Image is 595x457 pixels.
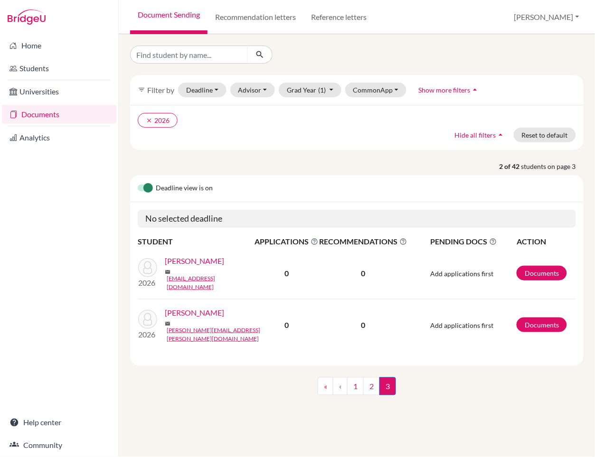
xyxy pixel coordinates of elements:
span: Deadline view is on [156,183,213,194]
a: Students [2,59,116,78]
a: « [318,377,333,395]
a: Documents [517,317,567,332]
a: [PERSON_NAME] [165,307,224,318]
span: Filter by [147,85,174,94]
p: 0 [320,268,407,279]
a: [EMAIL_ADDRESS][DOMAIN_NAME] [167,274,261,291]
span: mail [165,321,170,326]
button: [PERSON_NAME] [510,8,584,26]
a: Help center [2,413,116,432]
i: filter_list [138,86,145,93]
input: Find student by name... [130,46,248,64]
span: APPLICATIONS [255,236,319,247]
b: 0 [284,320,289,329]
span: (1) [318,86,326,94]
button: Reset to default [514,128,576,142]
a: 1 [347,377,364,395]
span: students on page 3 [521,161,584,171]
a: Home [2,36,116,55]
a: Community [2,436,116,455]
i: arrow_drop_up [470,85,480,94]
button: Show more filtersarrow_drop_up [410,83,488,97]
a: Documents [517,266,567,280]
button: clear2026 [138,113,178,128]
p: 0 [320,319,407,331]
img: Bridge-U [8,9,46,25]
button: Advisor [230,83,275,97]
a: Documents [2,105,116,124]
th: STUDENT [138,235,255,248]
b: 0 [284,269,289,278]
p: 2026 [138,329,157,340]
a: ‹ [333,377,348,395]
img: Wyss, Felipe [138,310,157,329]
span: Hide all filters [455,131,496,139]
span: 3 [379,377,396,395]
p: 2026 [138,277,157,289]
i: arrow_drop_up [496,130,506,140]
a: Universities [2,82,116,101]
button: Deadline [178,83,227,97]
h5: No selected deadline [138,210,576,228]
span: mail [165,269,170,275]
span: Add applications first [431,321,494,329]
button: Hide all filtersarrow_drop_up [447,128,514,142]
i: clear [146,117,152,124]
a: 2 [363,377,380,395]
th: ACTION [516,235,576,248]
span: Add applications first [431,270,494,278]
img: Ruivo, Luca [138,258,157,277]
a: [PERSON_NAME][EMAIL_ADDRESS][PERSON_NAME][DOMAIN_NAME] [167,326,261,343]
span: Show more filters [418,86,470,94]
nav: ... [318,377,396,403]
a: Analytics [2,128,116,147]
button: Grad Year(1) [279,83,341,97]
button: CommonApp [345,83,407,97]
a: [PERSON_NAME] [165,255,224,267]
span: RECOMMENDATIONS [320,236,407,247]
span: PENDING DOCS [431,236,516,247]
strong: 2 of 42 [500,161,521,171]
